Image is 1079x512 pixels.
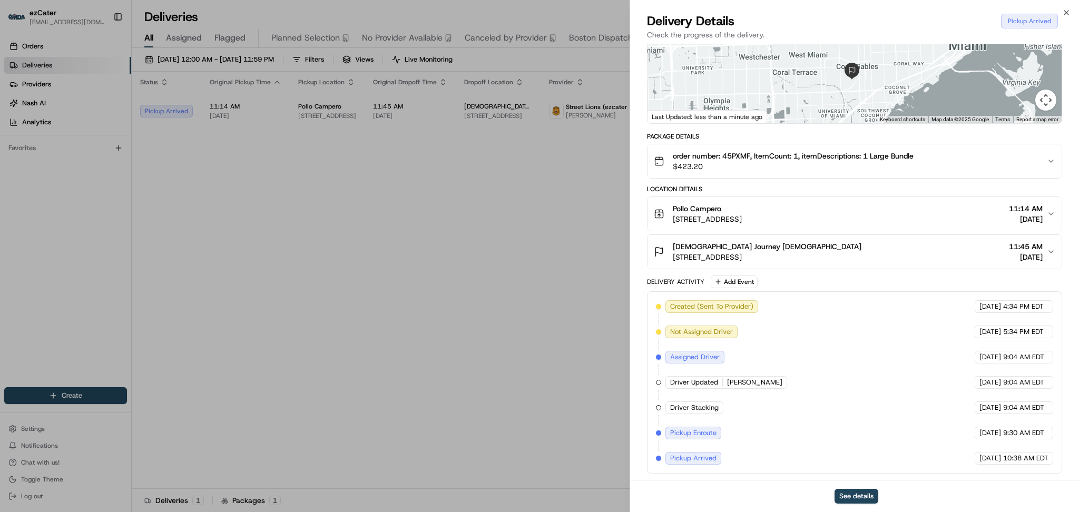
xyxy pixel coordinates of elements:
div: Delivery Activity [647,278,704,286]
div: Start new chat [36,101,173,111]
a: Terms [995,116,1010,122]
span: [DATE] [979,428,1001,438]
div: 💻 [89,154,97,162]
span: Pickup Arrived [670,454,717,463]
img: Nash [11,11,32,32]
a: Powered byPylon [74,178,127,186]
div: 📗 [11,154,19,162]
div: We're available if you need us! [36,111,133,120]
a: 📗Knowledge Base [6,149,85,168]
a: 💻API Documentation [85,149,173,168]
span: API Documentation [100,153,169,163]
p: Welcome 👋 [11,42,192,59]
span: Pickup Enroute [670,428,717,438]
span: 9:04 AM EDT [1003,352,1044,362]
span: [PERSON_NAME] [727,378,782,387]
span: Assigned Driver [670,352,720,362]
span: Knowledge Base [21,153,81,163]
div: Last Updated: less than a minute ago [648,110,767,123]
span: [DATE] [979,327,1001,337]
div: Location Details [647,185,1062,193]
span: [DEMOGRAPHIC_DATA] Journey [DEMOGRAPHIC_DATA] [673,241,861,252]
span: 5:34 PM EDT [1003,327,1044,337]
span: [DATE] [979,403,1001,412]
span: Not Assigned Driver [670,327,733,337]
span: [DATE] [979,352,1001,362]
input: Clear [27,68,174,79]
span: [DATE] [979,302,1001,311]
span: Pollo Campero [673,203,721,214]
span: Driver Updated [670,378,718,387]
span: 9:04 AM EDT [1003,403,1044,412]
span: 11:45 AM [1009,241,1043,252]
img: 1736555255976-a54dd68f-1ca7-489b-9aae-adbdc363a1c4 [11,101,30,120]
div: Package Details [647,132,1062,141]
button: Add Event [711,275,758,288]
span: 9:30 AM EDT [1003,428,1044,438]
p: Check the progress of the delivery. [647,29,1062,40]
span: [DATE] [979,378,1001,387]
a: Open this area in Google Maps (opens a new window) [650,110,685,123]
span: [DATE] [1009,214,1043,224]
button: Keyboard shortcuts [880,116,925,123]
span: [STREET_ADDRESS] [673,214,742,224]
img: Google [650,110,685,123]
button: order number: 45PXMF, ItemCount: 1, itemDescriptions: 1 Large Bundle$423.20 [648,144,1062,178]
span: 9:04 AM EDT [1003,378,1044,387]
span: Delivery Details [647,13,734,29]
button: Pollo Campero[STREET_ADDRESS]11:14 AM[DATE] [648,197,1062,231]
span: [DATE] [979,454,1001,463]
span: Pylon [105,179,127,186]
span: [DATE] [1009,252,1043,262]
span: $423.20 [673,161,914,172]
button: [DEMOGRAPHIC_DATA] Journey [DEMOGRAPHIC_DATA][STREET_ADDRESS]11:45 AM[DATE] [648,235,1062,269]
span: Map data ©2025 Google [931,116,989,122]
span: Driver Stacking [670,403,719,412]
span: 11:14 AM [1009,203,1043,214]
span: order number: 45PXMF, ItemCount: 1, itemDescriptions: 1 Large Bundle [673,151,914,161]
button: Map camera controls [1035,90,1056,111]
button: Start new chat [179,104,192,116]
button: See details [835,489,878,504]
span: [STREET_ADDRESS] [673,252,861,262]
span: 4:34 PM EDT [1003,302,1044,311]
span: Created (Sent To Provider) [670,302,753,311]
a: Report a map error [1016,116,1058,122]
span: 10:38 AM EDT [1003,454,1048,463]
